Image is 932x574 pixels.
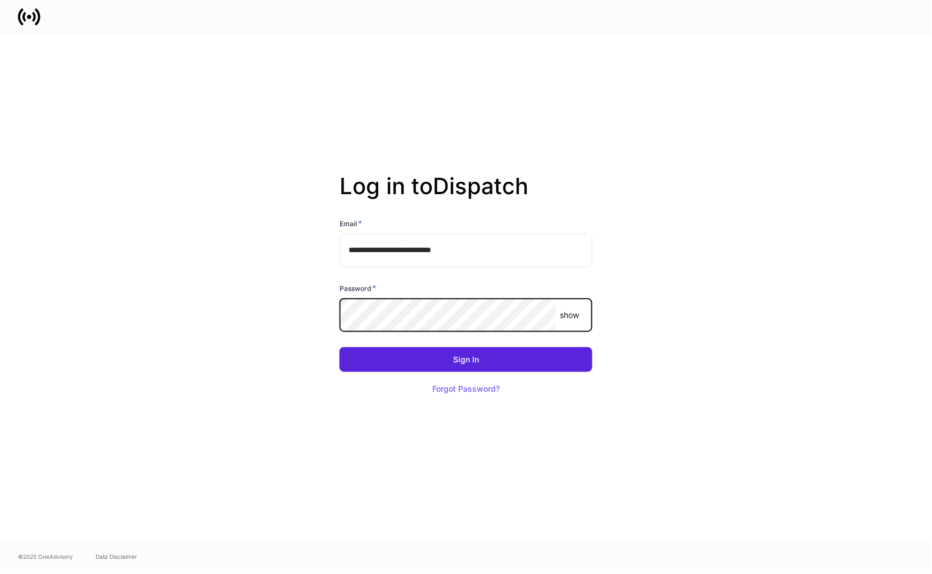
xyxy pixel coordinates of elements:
[340,347,592,372] button: Sign In
[560,310,580,321] p: show
[340,282,376,294] h6: Password
[432,385,500,393] div: Forgot Password?
[340,218,362,229] h6: Email
[96,553,137,562] a: Data Disclaimer
[418,376,514,401] button: Forgot Password?
[18,553,73,562] span: © 2025 OneAdvisory
[453,356,479,364] div: Sign In
[340,173,592,218] h2: Log in to Dispatch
